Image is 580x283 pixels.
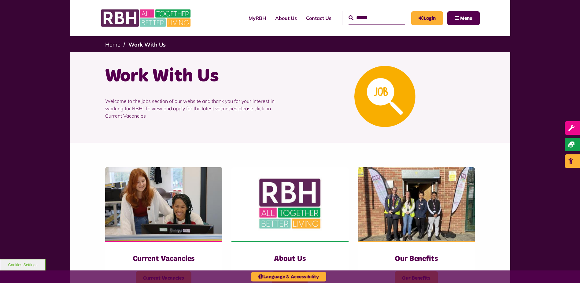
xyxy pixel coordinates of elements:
[552,255,580,283] iframe: Netcall Web Assistant for live chat
[301,10,336,26] a: Contact Us
[244,10,271,26] a: MyRBH
[460,16,472,21] span: Menu
[244,254,336,264] h3: About Us
[101,6,192,30] img: RBH
[370,254,463,264] h3: Our Benefits
[105,88,286,129] p: Welcome to the jobs section of our website and thank you for your interest in working for RBH! To...
[105,167,222,241] img: IMG 1470
[105,64,286,88] h1: Work With Us
[117,254,210,264] h3: Current Vacancies
[251,272,326,281] button: Language & Accessibility
[447,11,480,25] button: Navigation
[354,66,416,127] img: Looking For A Job
[358,167,475,241] img: Dropinfreehold2
[411,11,443,25] a: MyRBH
[128,41,166,48] a: Work With Us
[271,10,301,26] a: About Us
[231,167,349,241] img: RBH Logo Social Media 480X360 (1)
[105,41,120,48] a: Home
